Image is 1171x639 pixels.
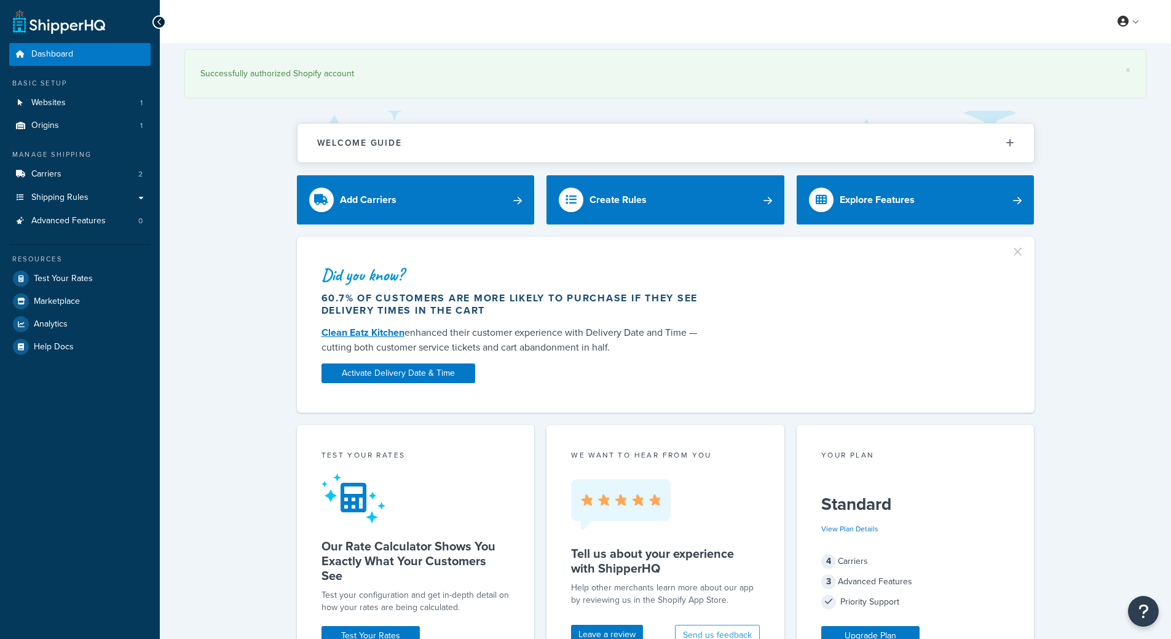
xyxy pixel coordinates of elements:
[9,149,151,160] div: Manage Shipping
[31,216,106,226] span: Advanced Features
[31,121,59,131] span: Origins
[9,163,151,186] a: Carriers2
[546,175,784,224] a: Create Rules
[589,191,647,208] div: Create Rules
[9,114,151,137] li: Origins
[821,553,1010,570] div: Carriers
[821,494,1010,514] h5: Standard
[298,124,1034,162] button: Welcome Guide
[1126,65,1130,75] a: ×
[9,163,151,186] li: Carriers
[321,325,404,339] a: Clean Eatz Kitchen
[9,210,151,232] a: Advanced Features0
[34,296,80,307] span: Marketplace
[321,539,510,583] h5: Our Rate Calculator Shows You Exactly What Your Customers See
[34,342,74,352] span: Help Docs
[9,92,151,114] a: Websites1
[34,319,68,330] span: Analytics
[821,523,878,534] a: View Plan Details
[31,98,66,108] span: Websites
[9,43,151,66] a: Dashboard
[9,313,151,335] a: Analytics
[821,554,836,569] span: 4
[31,49,73,60] span: Dashboard
[9,114,151,137] a: Origins1
[31,192,89,203] span: Shipping Rules
[821,593,1010,611] div: Priority Support
[321,363,475,383] a: Activate Delivery Date & Time
[321,589,510,614] div: Test your configuration and get in-depth detail on how your rates are being calculated.
[138,169,143,180] span: 2
[200,65,1130,82] div: Successfully authorized Shopify account
[31,169,61,180] span: Carriers
[9,92,151,114] li: Websites
[9,254,151,264] div: Resources
[321,325,710,355] div: enhanced their customer experience with Delivery Date and Time — cutting both customer service ti...
[34,274,93,284] span: Test Your Rates
[9,336,151,358] a: Help Docs
[9,268,151,290] a: Test Your Rates
[9,210,151,232] li: Advanced Features
[317,138,402,148] h2: Welcome Guide
[297,175,535,224] a: Add Carriers
[1128,596,1159,627] button: Open Resource Center
[571,546,760,576] h5: Tell us about your experience with ShipperHQ
[571,582,760,606] p: Help other merchants learn more about our app by reviewing us in the Shopify App Store.
[140,121,143,131] span: 1
[821,573,1010,590] div: Advanced Features
[140,98,143,108] span: 1
[571,450,760,461] p: we want to hear from you
[321,292,710,317] div: 60.7% of customers are more likely to purchase if they see delivery times in the cart
[340,191,396,208] div: Add Carriers
[9,290,151,312] a: Marketplace
[840,191,915,208] div: Explore Features
[821,574,836,589] span: 3
[321,266,710,284] div: Did you know?
[321,450,510,464] div: Test your rates
[9,78,151,89] div: Basic Setup
[797,175,1035,224] a: Explore Features
[138,216,143,226] span: 0
[9,186,151,209] a: Shipping Rules
[821,450,1010,464] div: Your Plan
